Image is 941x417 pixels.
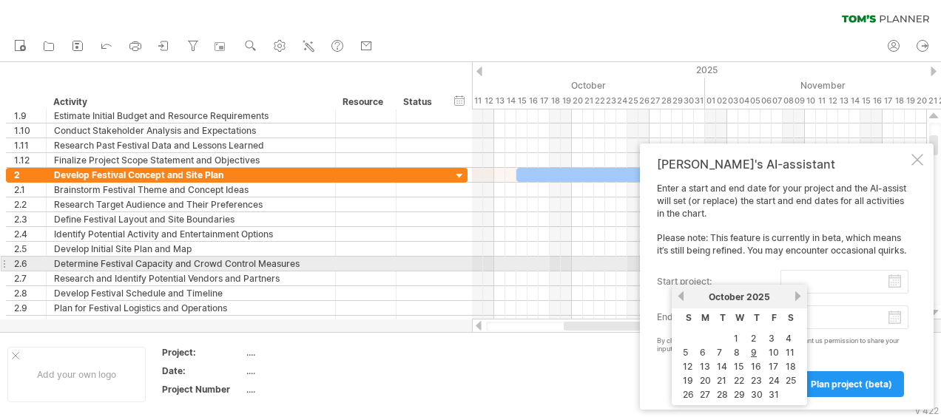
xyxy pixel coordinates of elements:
div: Sunday, 19 October 2025 [561,93,572,109]
div: Research and Identify Potential Vendors and Partners [54,271,328,285]
div: Saturday, 18 October 2025 [550,93,561,109]
div: Tuesday, 21 October 2025 [583,93,594,109]
div: 2.2 [14,197,46,211]
a: 8 [732,345,741,359]
span: Monday [701,312,709,323]
div: Wednesday, 5 November 2025 [749,93,760,109]
div: 2.6 [14,257,46,271]
div: Monday, 3 November 2025 [727,93,738,109]
span: 2025 [746,291,770,302]
div: Monday, 20 October 2025 [572,93,583,109]
div: Wednesday, 12 November 2025 [827,93,838,109]
div: Sunday, 9 November 2025 [794,93,805,109]
a: 9 [749,345,758,359]
a: 15 [732,359,745,373]
div: Project Number [162,383,243,396]
a: 18 [784,359,797,373]
div: Brainstorm Festival Theme and Concept Ideas [54,183,328,197]
label: end project: [657,305,780,329]
span: Saturday [788,312,794,323]
div: Saturday, 1 November 2025 [705,93,716,109]
div: 2 [14,168,46,182]
div: [PERSON_NAME]'s AI-assistant [657,157,908,172]
div: Saturday, 15 November 2025 [860,93,871,109]
div: 2.4 [14,227,46,241]
div: Saturday, 8 November 2025 [783,93,794,109]
div: Develop Festival Concept and Site Plan [54,168,328,182]
a: 10 [767,345,780,359]
a: 14 [715,359,729,373]
a: 22 [732,373,746,387]
a: 6 [698,345,707,359]
div: Identify and Assess Potential Risks and Hazards [54,316,328,330]
a: 29 [732,387,746,401]
div: Research Target Audience and Their Preferences [54,197,328,211]
div: Monday, 13 October 2025 [494,93,505,109]
div: Activity [53,95,327,109]
div: 2.8 [14,286,46,300]
a: previous [675,291,687,302]
a: 19 [681,373,695,387]
div: Friday, 17 October 2025 [539,93,550,109]
div: Finalize Project Scope Statement and Objectives [54,153,328,167]
a: next [792,291,803,302]
div: .... [246,383,371,396]
div: Thursday, 23 October 2025 [605,93,616,109]
div: Conduct Stakeholder Analysis and Expectations [54,123,328,138]
span: October [709,291,744,302]
div: Monday, 27 October 2025 [650,93,661,109]
div: 1.9 [14,109,46,123]
a: 7 [715,345,724,359]
div: 2.7 [14,271,46,285]
span: Wednesday [735,312,744,323]
div: Estimate Initial Budget and Resource Requirements [54,109,328,123]
a: 17 [767,359,780,373]
div: Wednesday, 22 October 2025 [594,93,605,109]
div: Friday, 24 October 2025 [616,93,627,109]
div: Identify Potential Activity and Entertainment Options [54,227,328,241]
div: Enter a start and end date for your project and the AI-assist will set (or replace) the start and... [657,183,908,396]
div: Saturday, 25 October 2025 [627,93,638,109]
div: Tuesday, 14 October 2025 [505,93,516,109]
div: October 2025 [361,78,705,93]
div: Tuesday, 4 November 2025 [738,93,749,109]
a: 1 [732,331,740,345]
div: .... [246,365,371,377]
div: Sunday, 16 November 2025 [871,93,883,109]
div: Friday, 7 November 2025 [772,93,783,109]
a: plan project (beta) [799,371,904,397]
span: Tuesday [720,312,726,323]
div: Develop Festival Schedule and Timeline [54,286,328,300]
div: Thursday, 20 November 2025 [916,93,927,109]
div: By clicking the 'plan project (beta)' button you grant us permission to share your input with for... [657,337,908,353]
div: Tuesday, 18 November 2025 [894,93,905,109]
div: Tuesday, 28 October 2025 [661,93,672,109]
div: Develop Initial Site Plan and Map [54,242,328,256]
div: Add your own logo [7,347,146,402]
div: 2.1 [14,183,46,197]
div: 1.12 [14,153,46,167]
div: Status [403,95,436,109]
span: plan project (beta) [811,379,892,390]
div: Wednesday, 29 October 2025 [672,93,683,109]
div: Resource [343,95,388,109]
a: 3 [767,331,776,345]
div: Friday, 14 November 2025 [849,93,860,109]
a: 12 [681,359,694,373]
a: 24 [767,373,781,387]
span: Sunday [686,312,692,323]
div: Date: [162,365,243,377]
div: 2.10 [14,316,46,330]
div: .... [246,346,371,359]
div: Sunday, 12 October 2025 [483,93,494,109]
div: Thursday, 13 November 2025 [838,93,849,109]
a: 30 [749,387,764,401]
span: Friday [772,312,777,323]
div: Define Festival Layout and Site Boundaries [54,212,328,226]
a: 25 [784,373,797,387]
a: 2 [749,331,758,345]
div: Thursday, 30 October 2025 [683,93,694,109]
a: 27 [698,387,712,401]
a: 20 [698,373,712,387]
div: Saturday, 11 October 2025 [472,93,483,109]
